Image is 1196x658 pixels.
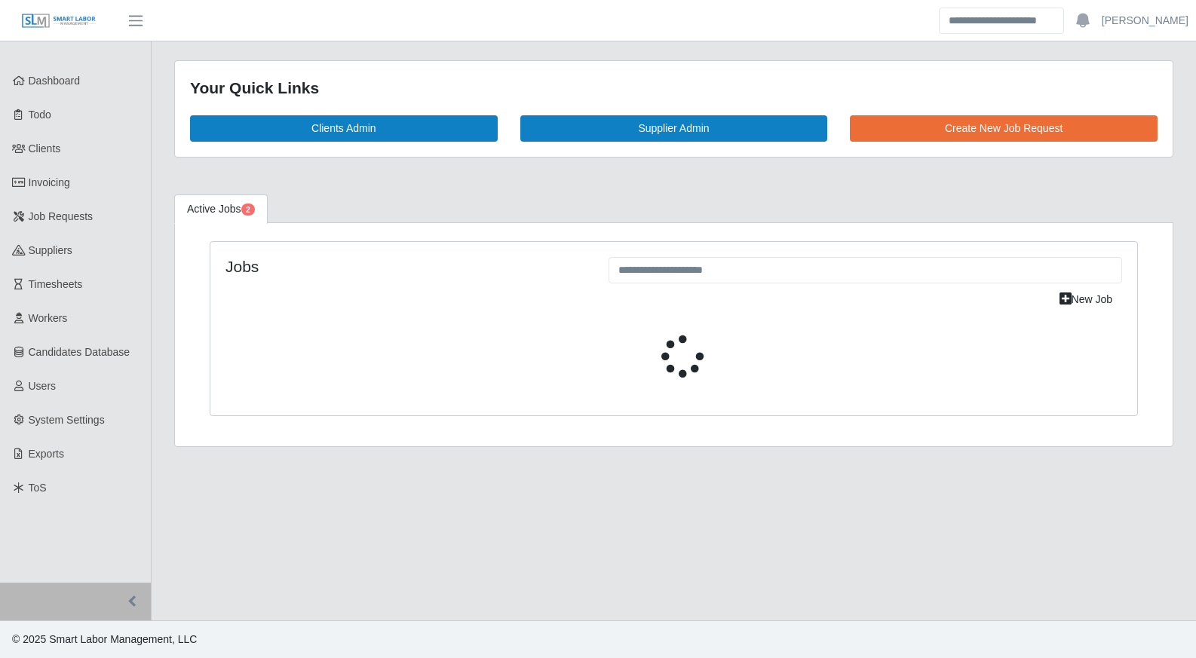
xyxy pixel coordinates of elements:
span: © 2025 Smart Labor Management, LLC [12,633,197,645]
a: Active Jobs [174,194,268,224]
span: Todo [29,109,51,121]
span: Exports [29,448,64,460]
img: SLM Logo [21,13,97,29]
a: New Job [1050,286,1122,313]
span: Suppliers [29,244,72,256]
a: Clients Admin [190,115,498,142]
span: Pending Jobs [241,204,255,216]
h4: Jobs [225,257,586,276]
a: [PERSON_NAME] [1102,13,1188,29]
span: Dashboard [29,75,81,87]
div: Your Quick Links [190,76,1158,100]
span: Workers [29,312,68,324]
input: Search [939,8,1064,34]
a: Create New Job Request [850,115,1158,142]
span: Job Requests [29,210,94,222]
span: Candidates Database [29,346,130,358]
span: System Settings [29,414,105,426]
span: Timesheets [29,278,83,290]
span: Users [29,380,57,392]
span: Clients [29,142,61,155]
span: ToS [29,482,47,494]
span: Invoicing [29,176,70,188]
a: Supplier Admin [520,115,828,142]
